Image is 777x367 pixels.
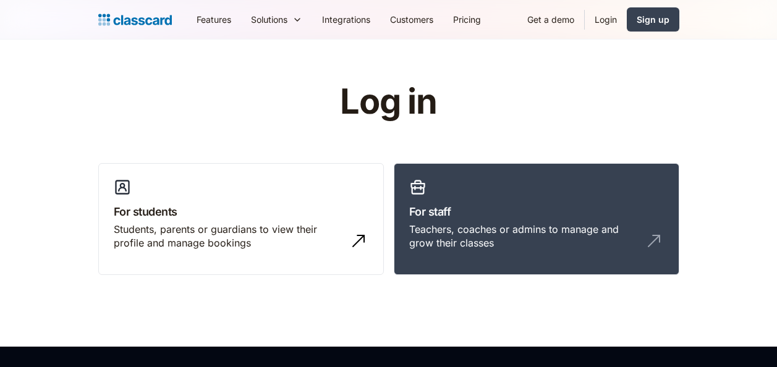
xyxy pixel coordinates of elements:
[409,222,639,250] div: Teachers, coaches or admins to manage and grow their classes
[627,7,679,32] a: Sign up
[98,11,172,28] a: home
[517,6,584,33] a: Get a demo
[241,6,312,33] div: Solutions
[98,163,384,276] a: For studentsStudents, parents or guardians to view their profile and manage bookings
[585,6,627,33] a: Login
[312,6,380,33] a: Integrations
[251,13,287,26] div: Solutions
[394,163,679,276] a: For staffTeachers, coaches or admins to manage and grow their classes
[187,6,241,33] a: Features
[114,203,368,220] h3: For students
[409,203,664,220] h3: For staff
[637,13,669,26] div: Sign up
[380,6,443,33] a: Customers
[114,222,344,250] div: Students, parents or guardians to view their profile and manage bookings
[443,6,491,33] a: Pricing
[192,83,585,121] h1: Log in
